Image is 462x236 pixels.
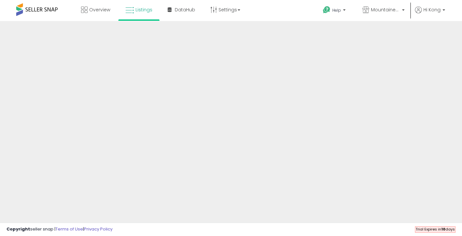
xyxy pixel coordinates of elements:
[84,226,113,232] a: Privacy Policy
[323,6,331,14] i: Get Help
[89,6,110,13] span: Overview
[423,6,441,13] span: Hi Kong
[55,226,83,232] a: Terms of Use
[416,227,455,232] span: Trial Expires in days
[6,226,113,232] div: seller snap | |
[318,1,352,21] a: Help
[175,6,195,13] span: DataHub
[6,226,30,232] strong: Copyright
[332,7,341,13] span: Help
[371,6,400,13] span: MountaineerBrand
[415,6,445,21] a: Hi Kong
[441,227,445,232] b: 10
[136,6,152,13] span: Listings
